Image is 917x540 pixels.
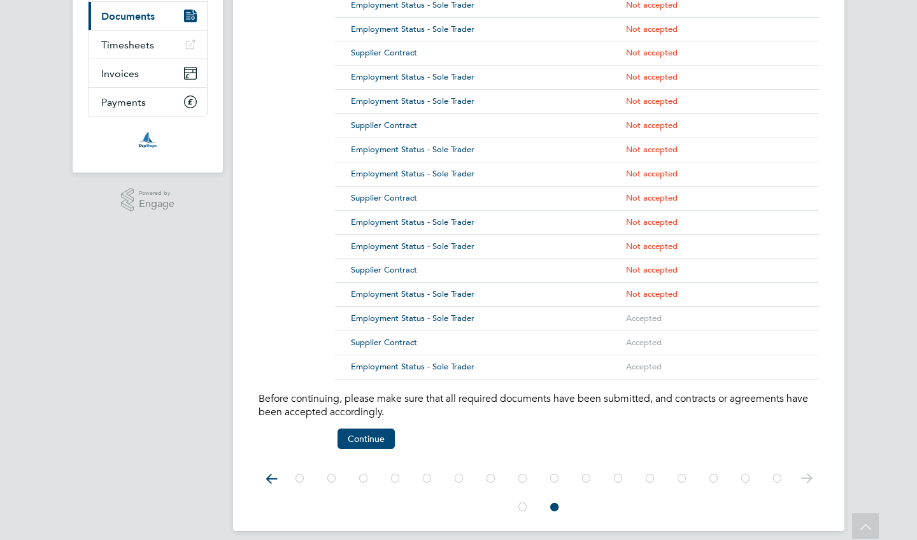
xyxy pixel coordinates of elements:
[626,361,662,372] span: Accepted
[88,129,208,150] a: Go to home page
[89,88,207,116] a: Payments
[626,71,678,82] span: Not accepted
[351,192,417,203] span: Supplier Contract
[351,241,474,252] span: Employment Status - Sole Trader
[121,188,175,212] a: Powered byEngage
[626,96,678,106] span: Not accepted
[351,288,474,299] span: Employment Status - Sole Trader
[89,59,207,87] a: Invoices
[351,24,474,34] span: Employment Status - Sole Trader
[626,192,678,203] span: Not accepted
[351,337,417,348] span: Supplier Contract
[101,67,139,80] span: Invoices
[139,199,174,210] span: Engage
[626,120,678,131] span: Not accepted
[351,264,417,275] span: Supplier Contract
[351,144,474,155] span: Employment Status - Sole Trader
[351,168,474,179] span: Employment Status - Sole Trader
[626,313,662,323] span: Accepted
[626,288,678,299] span: Not accepted
[338,429,395,449] button: Continue
[626,168,678,179] span: Not accepted
[626,217,678,227] span: Not accepted
[626,47,678,58] span: Not accepted
[89,31,207,59] a: Timesheets
[136,129,159,150] img: ssr-logo-retina.png
[101,39,154,51] span: Timesheets
[626,241,678,252] span: Not accepted
[351,313,474,323] span: Employment Status - Sole Trader
[351,120,417,131] span: Supplier Contract
[626,264,678,275] span: Not accepted
[351,217,474,227] span: Employment Status - Sole Trader
[139,188,174,199] span: Powered by
[626,144,678,155] span: Not accepted
[626,24,678,34] span: Not accepted
[101,96,146,108] span: Payments
[101,10,155,22] span: Documents
[351,361,474,372] span: Employment Status - Sole Trader
[89,2,207,30] a: Documents
[351,47,417,58] span: Supplier Contract
[351,96,474,106] span: Employment Status - Sole Trader
[259,392,819,419] p: Before continuing, please make sure that all required documents have been submitted, and contract...
[626,337,662,348] span: Accepted
[351,71,474,82] span: Employment Status - Sole Trader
